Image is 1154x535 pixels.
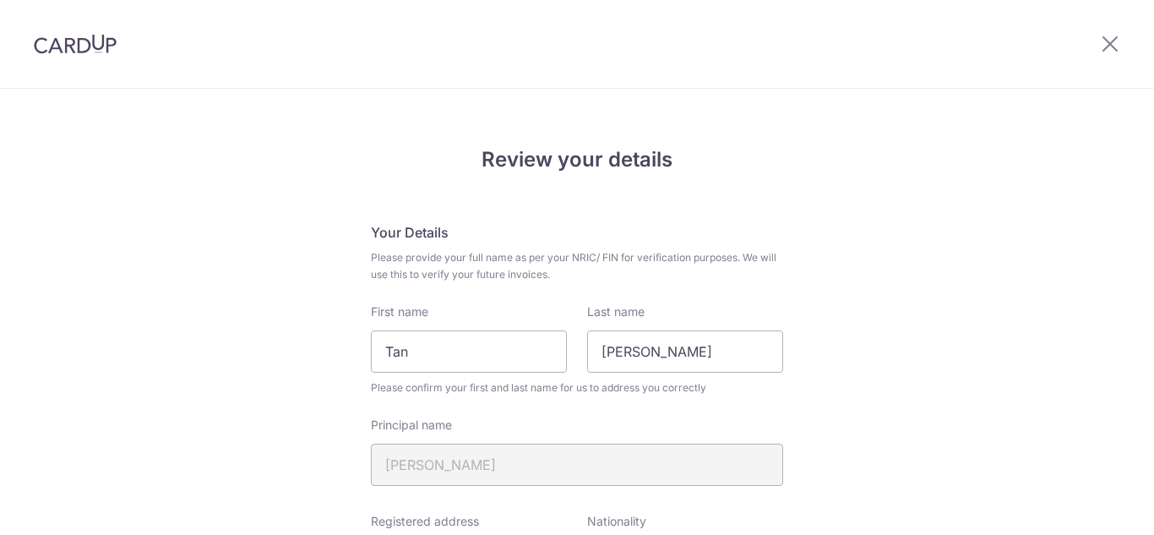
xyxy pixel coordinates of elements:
img: CardUp [34,34,117,54]
label: First name [371,303,428,320]
label: Last name [587,303,645,320]
h4: Review your details [371,145,783,175]
span: Please confirm your first and last name for us to address you correctly [371,379,783,396]
label: Nationality [587,513,646,530]
input: First Name [371,330,567,373]
label: Registered address [371,513,479,530]
label: Principal name [371,417,452,434]
input: Last name [587,330,783,373]
h5: Your Details [371,222,783,243]
span: Please provide your full name as per your NRIC/ FIN for verification purposes. We will use this t... [371,249,783,283]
